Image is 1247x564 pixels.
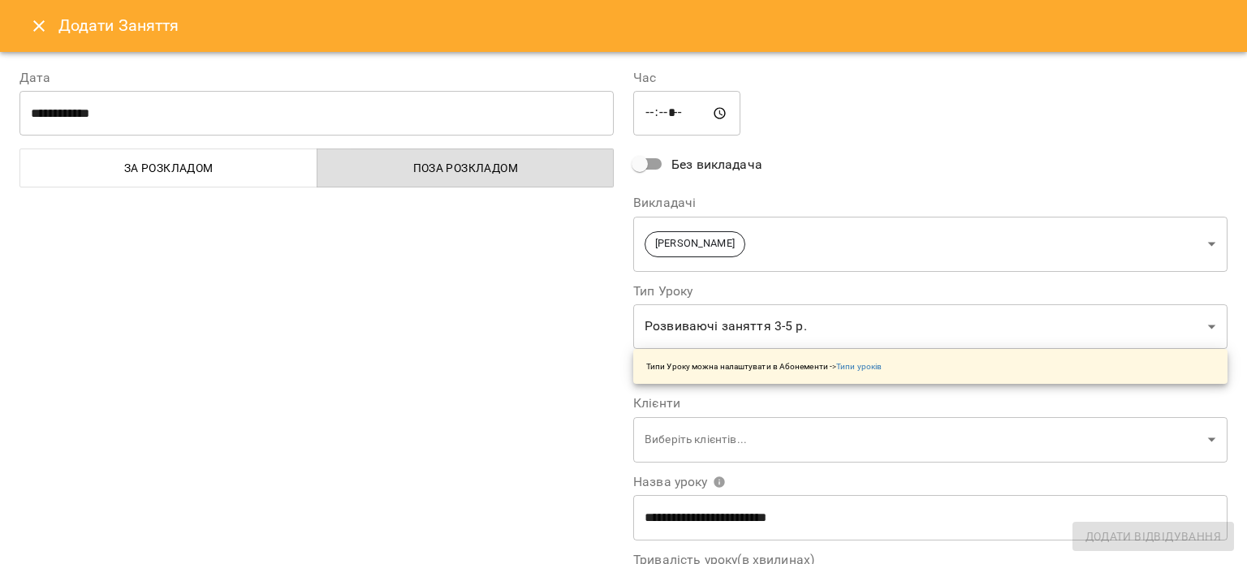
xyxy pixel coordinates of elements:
[836,362,882,371] a: Типи уроків
[633,216,1228,272] div: [PERSON_NAME]
[646,360,882,372] p: Типи Уроку можна налаштувати в Абонементи ->
[19,149,317,187] button: За розкладом
[633,196,1228,209] label: Викладачі
[633,397,1228,410] label: Клієнти
[671,155,762,174] span: Без викладача
[19,71,614,84] label: Дата
[633,416,1228,463] div: Виберіть клієнтів...
[633,304,1228,350] div: Розвиваючі заняття 3-5 р.
[19,6,58,45] button: Close
[58,13,1228,38] h6: Додати Заняття
[327,158,605,178] span: Поза розкладом
[713,476,726,489] svg: Вкажіть назву уроку або виберіть клієнтів
[645,236,744,252] span: [PERSON_NAME]
[633,476,726,489] span: Назва уроку
[30,158,308,178] span: За розкладом
[633,71,1228,84] label: Час
[317,149,615,187] button: Поза розкладом
[633,285,1228,298] label: Тип Уроку
[645,432,1202,448] p: Виберіть клієнтів...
